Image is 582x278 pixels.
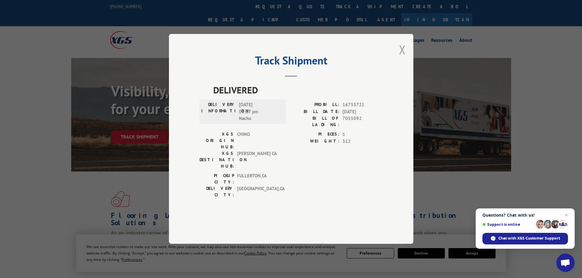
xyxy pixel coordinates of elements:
[482,233,568,244] div: Chat with XGS Customer Support
[199,56,383,68] h2: Track Shipment
[342,102,383,109] span: 16755721
[237,173,278,186] span: FULLERTON , CA
[201,102,236,122] label: DELIVERY INFORMATION:
[342,115,383,128] span: 7055092
[342,138,383,145] span: 312
[199,150,234,170] label: XGS DESTINATION HUB:
[342,108,383,115] span: [DATE]
[498,236,560,241] span: Chat with XGS Customer Support
[291,115,339,128] label: BILL OF LADING:
[213,83,383,97] span: DELIVERED
[237,186,278,198] span: [GEOGRAPHIC_DATA] , CA
[482,222,534,227] span: Support is online
[291,138,339,145] label: WEIGHT:
[239,102,280,122] span: [DATE] 01:37 pm Nacho
[342,131,383,138] span: 1
[291,108,339,115] label: BILL DATE:
[237,131,278,150] span: CHINO
[556,254,575,272] div: Open chat
[563,211,570,219] span: Close chat
[291,102,339,109] label: PROBILL:
[482,213,568,218] span: Questions? Chat with us!
[199,173,234,186] label: PICKUP CITY:
[199,131,234,150] label: XGS ORIGIN HUB:
[199,186,234,198] label: DELIVERY CITY:
[237,150,278,170] span: [PERSON_NAME] CA
[399,42,406,58] button: Close modal
[291,131,339,138] label: PIECES:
